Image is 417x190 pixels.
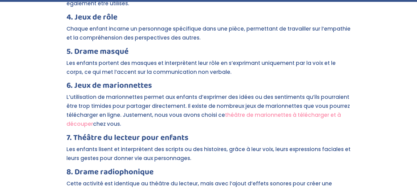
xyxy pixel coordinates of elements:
h3: 7. Théâtre du lecteur pour enfants [66,134,351,145]
h3: 5. Drame masqué [66,48,351,59]
h3: 8. Drame radiophonique [66,168,351,179]
p: L’utilisation de marionnettes permet aux enfants d’exprimer des idées ou des sentiments qu’ils po... [66,93,351,134]
p: Les enfants portent des masques et interprètent leur rôle en s’exprimant uniquement par la voix e... [66,59,351,82]
h3: 4. Jeux de rôle [66,13,351,24]
p: Chaque enfant incarne un personnage spécifique dans une pièce, permettant de travailler sur l’emp... [66,24,351,48]
h3: 6. Jeux de marionnettes [66,82,351,93]
p: Les enfants lisent et interprètent des scripts ou des histoires, grâce à leur voix, leurs express... [66,145,351,168]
